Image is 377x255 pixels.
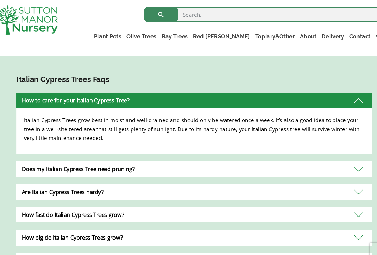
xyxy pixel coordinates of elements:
[23,174,354,189] div: Are Italian Cypress Trees hardy?
[123,31,156,41] a: Olive Trees
[23,89,354,103] div: How to care for your Italian Cypress Tree?
[243,31,285,41] a: Topiary&Other
[30,110,347,135] p: Italian Cypress Trees grow best in moist and well-drained and should only be watered once a week....
[23,153,354,167] div: Does my Italian Cypress Tree need pruning?
[156,31,185,41] a: Bay Trees
[305,31,331,41] a: Delivery
[185,31,243,41] a: Red [PERSON_NAME]
[142,9,372,23] input: Search...
[23,71,354,82] h4: Italian Cypress Trees Faqs
[23,238,354,253] div: Are Italian Cypress Tree roots invasive?
[363,30,370,37] span: 0
[356,31,372,41] a: 0
[93,31,123,41] a: Plant Pots
[285,31,305,41] a: About
[23,217,354,231] div: How big do Italian Cypress Trees grow?
[331,31,356,41] a: Contact
[23,196,354,210] div: How fast do Italian Cypress Trees grow?
[5,7,61,35] img: logo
